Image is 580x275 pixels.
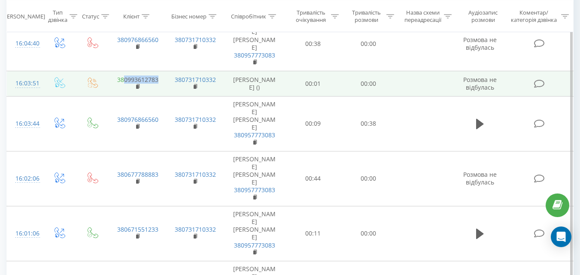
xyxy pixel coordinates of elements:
a: 380976866560 [117,36,158,44]
td: [PERSON_NAME] [PERSON_NAME] [224,206,285,261]
a: 380731710332 [175,115,216,124]
td: [PERSON_NAME] () [224,71,285,96]
div: Клієнт [123,12,140,20]
td: [PERSON_NAME] [PERSON_NAME] [224,16,285,71]
td: 00:00 [341,71,396,96]
div: 16:03:44 [15,115,33,132]
div: Тривалість очікування [293,9,329,24]
div: 16:01:06 [15,225,33,242]
td: 00:11 [285,206,341,261]
div: 16:03:51 [15,75,33,92]
a: 380993612783 [117,76,158,84]
div: Коментар/категорія дзвінка [509,9,559,24]
td: 00:38 [285,16,341,71]
div: Тип дзвінка [48,9,67,24]
a: 380671551233 [117,225,158,233]
div: [PERSON_NAME] [2,12,45,20]
a: 380731710332 [175,170,216,178]
span: Розмова не відбулась [463,170,497,186]
div: Співробітник [231,12,266,20]
div: Назва схеми переадресації [404,9,442,24]
td: [PERSON_NAME] [PERSON_NAME] [224,96,285,151]
a: 380677788883 [117,170,158,178]
div: Open Intercom Messenger [551,227,571,247]
a: 380731710332 [175,225,216,233]
div: 16:04:40 [15,35,33,52]
td: 00:44 [285,151,341,206]
div: Аудіозапис розмови [462,9,505,24]
a: 380957773083 [234,51,275,59]
div: 16:02:06 [15,170,33,187]
div: Бізнес номер [171,12,206,20]
td: 00:00 [341,206,396,261]
td: 00:38 [341,96,396,151]
td: 00:09 [285,96,341,151]
td: 00:01 [285,71,341,96]
td: 00:00 [341,16,396,71]
div: Статус [82,12,99,20]
td: 00:00 [341,151,396,206]
a: 380731710332 [175,76,216,84]
span: Розмова не відбулась [463,76,497,91]
a: 380731710332 [175,36,216,44]
td: [PERSON_NAME] [PERSON_NAME] [224,151,285,206]
a: 380957773083 [234,186,275,194]
a: 380957773083 [234,131,275,139]
a: 380957773083 [234,241,275,249]
a: 380976866560 [117,115,158,124]
div: Тривалість розмови [349,9,384,24]
span: Розмова не відбулась [463,36,497,51]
